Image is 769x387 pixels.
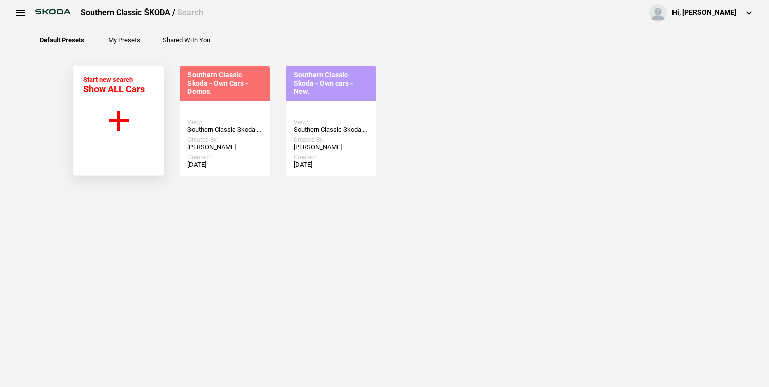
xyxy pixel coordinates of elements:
[294,143,369,151] div: [PERSON_NAME]
[163,37,210,43] button: Shared With You
[83,84,145,94] span: Show ALL Cars
[187,143,263,151] div: [PERSON_NAME]
[187,71,263,96] div: Southern Classic Skoda - Own Cars - Demos.
[187,154,263,161] div: Created:
[294,136,369,143] div: Created By:
[187,161,263,169] div: [DATE]
[294,126,369,134] div: Southern Classic Skoda - Own cars - New.
[108,37,140,43] button: My Presets
[294,119,369,126] div: View:
[83,76,145,94] div: Start new search
[177,8,203,17] span: Search
[187,119,263,126] div: View:
[73,65,164,176] button: Start new search Show ALL Cars
[294,161,369,169] div: [DATE]
[294,71,369,96] div: Southern Classic Skoda - Own cars - New.
[40,37,84,43] button: Default Presets
[187,126,263,134] div: Southern Classic Skoda - Own Cars - Demos.
[30,4,76,19] img: skoda.png
[294,154,369,161] div: Created:
[81,7,203,18] div: Southern Classic ŠKODA /
[187,136,263,143] div: Created By:
[672,8,736,18] div: Hi, [PERSON_NAME]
